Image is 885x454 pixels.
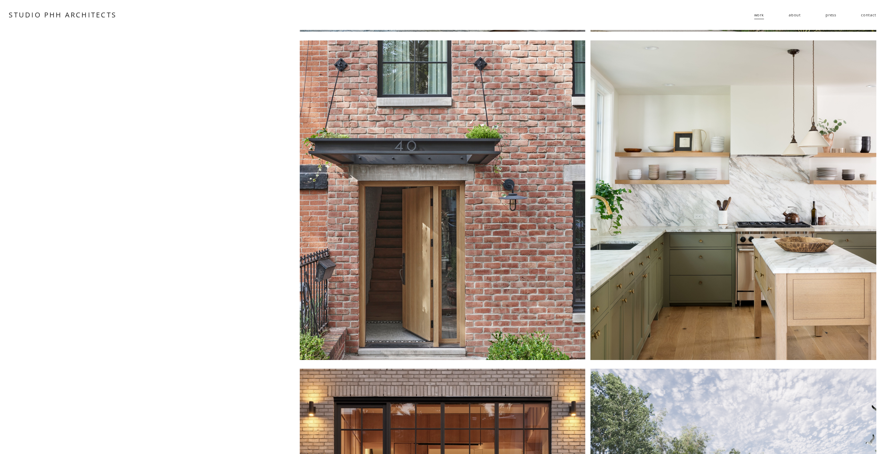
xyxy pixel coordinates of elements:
a: contact [861,10,876,20]
a: STUDIO PHH ARCHITECTS [9,10,116,19]
a: about [789,10,801,20]
span: work [754,10,764,19]
a: folder dropdown [754,10,764,20]
a: press [826,10,836,20]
